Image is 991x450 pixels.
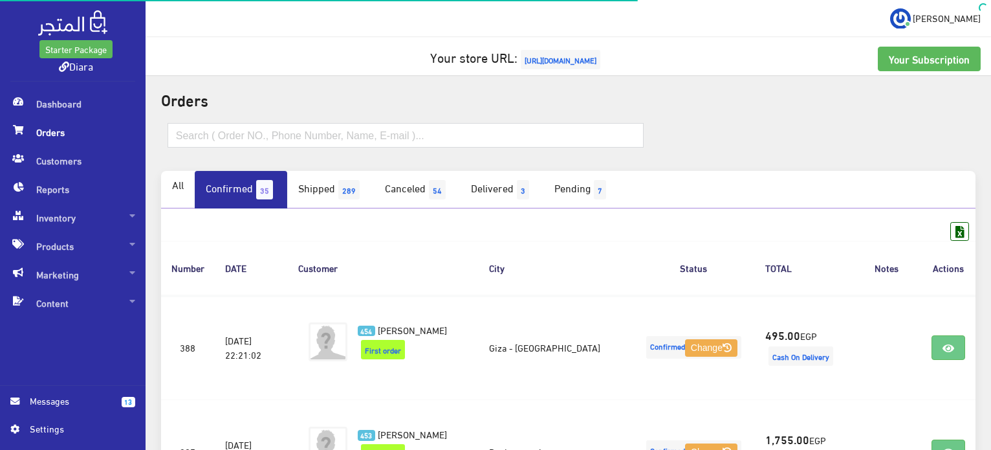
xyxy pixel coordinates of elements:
[161,295,215,400] td: 388
[10,260,135,289] span: Marketing
[521,50,600,69] span: [URL][DOMAIN_NAME]
[39,40,113,58] a: Starter Package
[479,241,633,295] th: City
[755,295,852,400] td: EGP
[374,171,460,208] a: Canceled54
[517,180,529,199] span: 3
[378,321,447,339] span: [PERSON_NAME]
[429,180,446,199] span: 54
[59,56,93,75] a: Diara
[378,425,447,443] span: [PERSON_NAME]
[852,241,921,295] th: Notes
[38,10,107,36] img: .
[30,394,111,408] span: Messages
[215,241,288,295] th: DATE
[287,171,374,208] a: Shipped289
[30,422,124,436] span: Settings
[878,47,981,71] a: Your Subscription
[338,180,360,199] span: 289
[765,326,800,343] strong: 495.00
[921,241,975,295] th: Actions
[161,241,215,295] th: Number
[765,431,809,447] strong: 1,755.00
[358,427,458,441] a: 453 [PERSON_NAME]
[358,322,458,337] a: 454 [PERSON_NAME]
[256,180,273,199] span: 35
[161,91,975,107] h2: Orders
[685,339,737,357] button: Change
[10,175,135,203] span: Reports
[10,422,135,442] a: Settings
[195,171,287,208] a: Confirmed35
[768,346,833,366] span: Cash On Delivery
[430,45,604,69] a: Your store URL:[URL][DOMAIN_NAME]
[10,394,135,422] a: 13 Messages
[479,295,633,400] td: Giza - [GEOGRAPHIC_DATA]
[10,232,135,260] span: Products
[913,10,981,26] span: [PERSON_NAME]
[10,203,135,232] span: Inventory
[309,322,347,361] img: avatar.png
[460,171,543,208] a: Delivered3
[161,171,195,198] a: All
[890,8,911,29] img: ...
[10,89,135,118] span: Dashboard
[361,340,405,359] span: First order
[215,295,288,400] td: [DATE] 22:21:02
[168,123,644,148] input: Search ( Order NO., Phone Number, Name, E-mail )...
[633,241,755,295] th: Status
[755,241,852,295] th: TOTAL
[358,430,375,441] span: 453
[594,180,606,199] span: 7
[10,289,135,317] span: Content
[288,241,479,295] th: Customer
[890,8,981,28] a: ... [PERSON_NAME]
[646,336,741,359] span: Confirmed
[543,171,620,208] a: Pending7
[122,397,135,407] span: 13
[358,326,375,337] span: 454
[10,146,135,175] span: Customers
[10,118,135,146] span: Orders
